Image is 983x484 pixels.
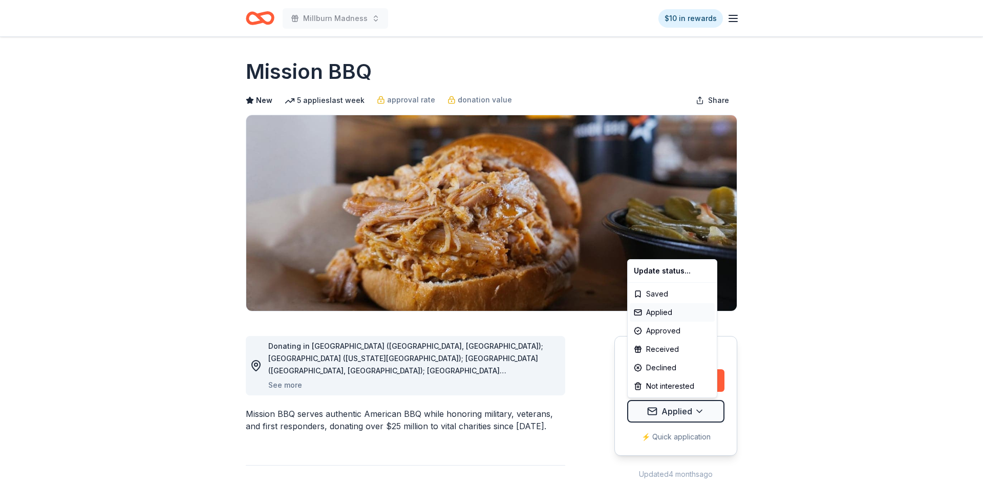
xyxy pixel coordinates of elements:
[630,377,715,395] div: Not interested
[630,285,715,303] div: Saved
[630,340,715,359] div: Received
[630,262,715,280] div: Update status...
[630,303,715,322] div: Applied
[630,322,715,340] div: Approved
[303,12,368,25] span: Millburn Madness
[630,359,715,377] div: Declined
